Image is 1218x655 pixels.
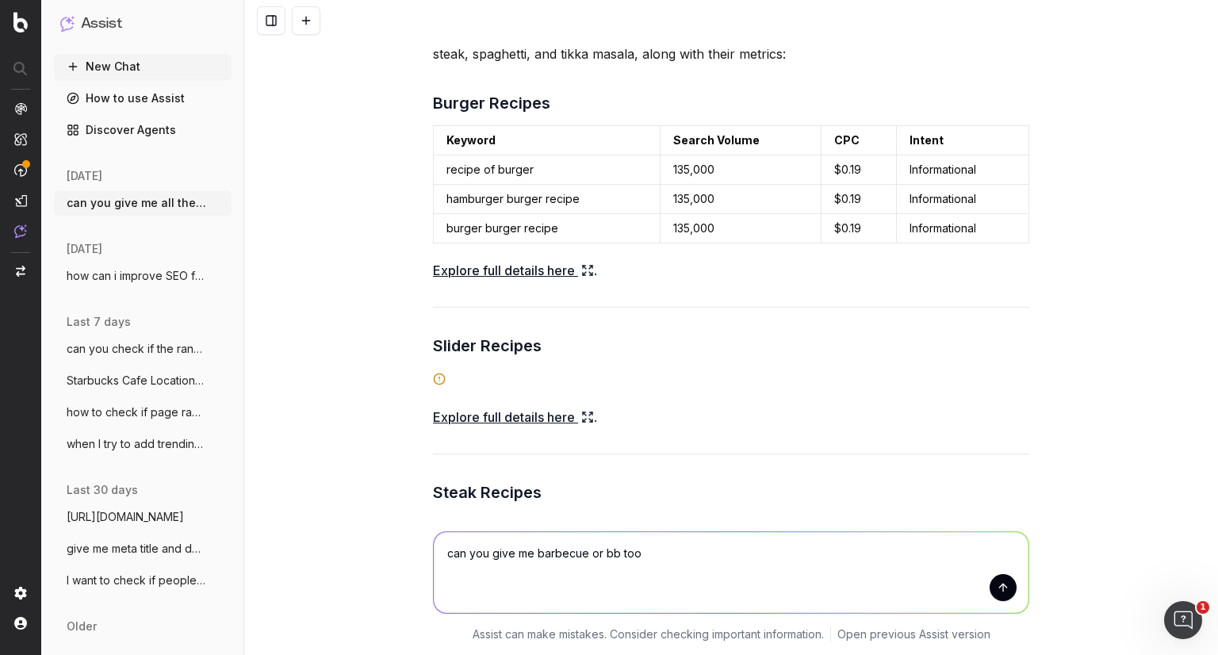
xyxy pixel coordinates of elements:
button: New Chat [54,54,232,79]
button: Starbucks Cafe Locations at [GEOGRAPHIC_DATA] [54,368,232,393]
a: Explore full details here [433,259,594,282]
td: $0.19 [821,214,896,243]
span: [DATE] [67,241,102,257]
span: older [67,619,97,634]
img: My account [14,617,27,630]
td: recipe of burger [434,155,661,185]
span: [URL][DOMAIN_NAME] [67,509,184,525]
td: Search Volume [661,126,821,155]
span: when I try to add trending searches to m [67,436,206,452]
span: [DATE] [67,168,102,184]
img: Studio [14,194,27,207]
td: CPC [821,126,896,155]
td: 135,000 [661,185,821,214]
span: I want to check if people have started s [67,573,206,588]
button: Assist [60,13,225,35]
p: Here are the top search keywords for specific dinner meal recipes, including burgers, sliders, st... [433,21,1029,65]
img: Botify logo [13,12,28,33]
td: burger burger recipe [434,214,661,243]
textarea: can you give me barbecue or bb too [434,532,1028,613]
td: Keyword [434,126,661,155]
button: how can i improve SEO for this page? htt [54,263,232,289]
a: Open previous Assist version [837,626,990,642]
img: Analytics [14,102,27,115]
span: Starbucks Cafe Locations at [GEOGRAPHIC_DATA] [67,373,206,389]
button: give me meta title and description for t [54,536,232,561]
img: Activation [14,163,27,177]
td: Intent [897,126,1029,155]
td: hamburger burger recipe [434,185,661,214]
img: Setting [14,587,27,599]
span: give me meta title and description for t [67,541,206,557]
a: Discover Agents [54,117,232,143]
td: Informational [897,185,1029,214]
button: [URL][DOMAIN_NAME] [54,504,232,530]
a: Explore full details here [433,406,594,428]
img: Intelligence [14,132,27,146]
span: can you check if the ranking of this pag [67,341,206,357]
button: how to check if page rank has improved o [54,400,232,425]
span: can you give me all the top search keywo [67,195,206,211]
span: 1 [1197,601,1209,614]
h1: Assist [81,13,122,35]
span: how can i improve SEO for this page? htt [67,268,206,284]
td: 135,000 [661,155,821,185]
span: last 7 days [67,314,131,330]
iframe: Intercom live chat [1164,601,1202,639]
td: $0.19 [821,155,896,185]
button: I want to check if people have started s [54,568,232,593]
img: Switch project [16,266,25,277]
td: Informational [897,214,1029,243]
span: how to check if page rank has improved o [67,404,206,420]
button: when I try to add trending searches to m [54,431,232,457]
h3: Steak Recipes [433,480,1029,505]
button: can you check if the ranking of this pag [54,336,232,362]
span: last 30 days [67,482,138,498]
p: . [433,259,1029,282]
td: 135,000 [661,214,821,243]
td: $0.19 [821,185,896,214]
button: can you give me all the top search keywo [54,190,232,216]
h3: Burger Recipes [433,90,1029,116]
p: Assist can make mistakes. Consider checking important information. [473,626,824,642]
img: Assist [60,16,75,31]
td: Informational [897,155,1029,185]
h3: Slider Recipes [433,333,1029,358]
a: How to use Assist [54,86,232,111]
img: Assist [14,224,27,238]
p: . [433,406,1029,428]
